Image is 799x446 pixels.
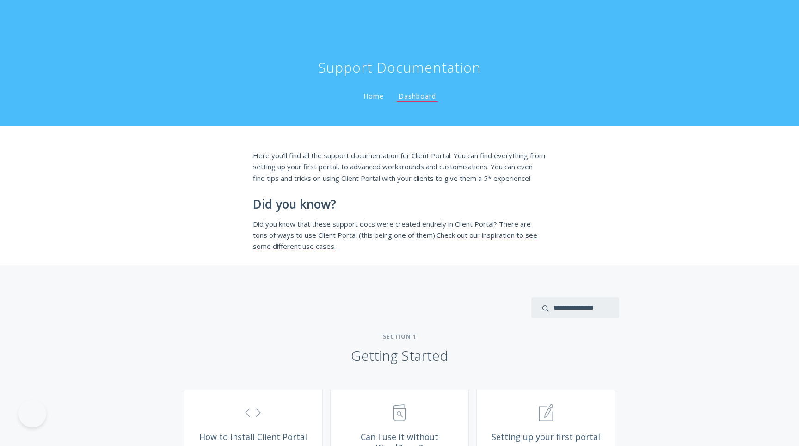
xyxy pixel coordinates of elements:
span: How to install Client Portal [198,432,308,442]
a: Dashboard [397,92,438,102]
iframe: Toggle Customer Support [18,400,46,427]
p: Here you'll find all the support documentation for Client Portal. You can find everything from se... [253,150,546,184]
span: Setting up your first portal [491,432,601,442]
a: Home [362,92,386,100]
h1: Support Documentation [318,58,481,77]
h2: Did you know? [253,198,546,211]
p: Did you know that these support docs were created entirely in Client Portal? There are tons of wa... [253,218,546,252]
input: search input [531,297,619,318]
